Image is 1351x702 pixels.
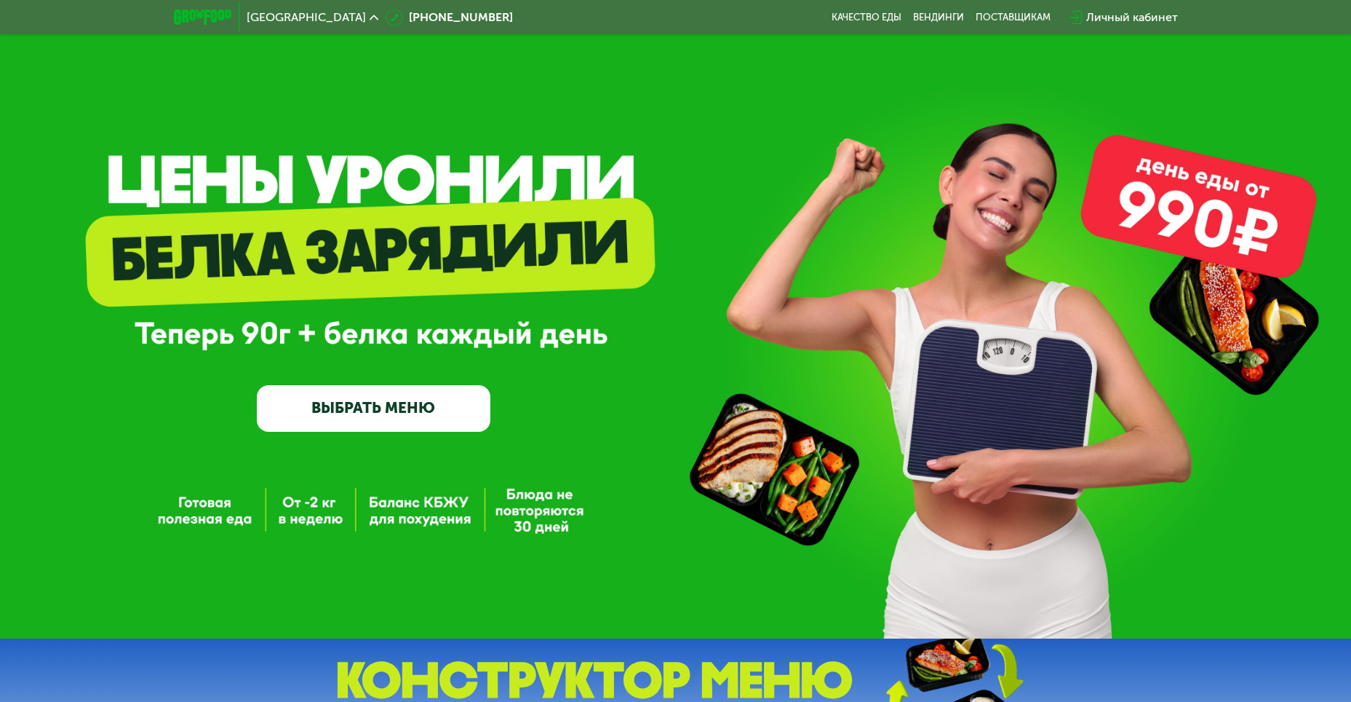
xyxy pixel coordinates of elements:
[832,12,901,23] a: Качество еды
[913,12,964,23] a: Вендинги
[247,12,366,23] span: [GEOGRAPHIC_DATA]
[257,385,490,432] a: ВЫБРАТЬ МЕНЮ
[976,12,1051,23] div: поставщикам
[1086,9,1178,26] div: Личный кабинет
[386,9,513,26] a: [PHONE_NUMBER]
